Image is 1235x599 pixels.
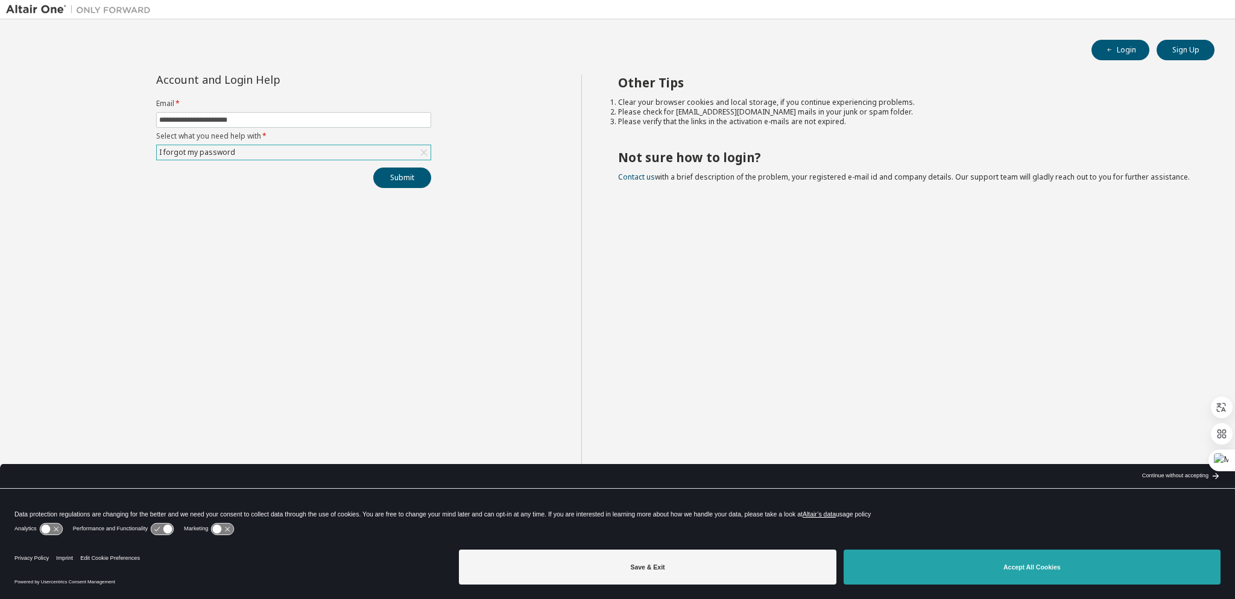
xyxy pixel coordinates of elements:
[618,75,1193,90] h2: Other Tips
[157,145,431,160] div: I forgot my password
[618,117,1193,127] li: Please verify that the links in the activation e-mails are not expired.
[156,99,431,108] label: Email
[618,172,655,182] a: Contact us
[1091,40,1149,60] button: Login
[618,172,1190,182] span: with a brief description of the problem, your registered e-mail id and company details. Our suppo...
[6,4,157,16] img: Altair One
[1157,40,1214,60] button: Sign Up
[157,146,237,159] div: I forgot my password
[618,98,1193,107] li: Clear your browser cookies and local storage, if you continue experiencing problems.
[618,149,1193,165] h2: Not sure how to login?
[618,107,1193,117] li: Please check for [EMAIL_ADDRESS][DOMAIN_NAME] mails in your junk or spam folder.
[373,168,431,188] button: Submit
[156,75,376,84] div: Account and Login Help
[156,131,431,141] label: Select what you need help with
